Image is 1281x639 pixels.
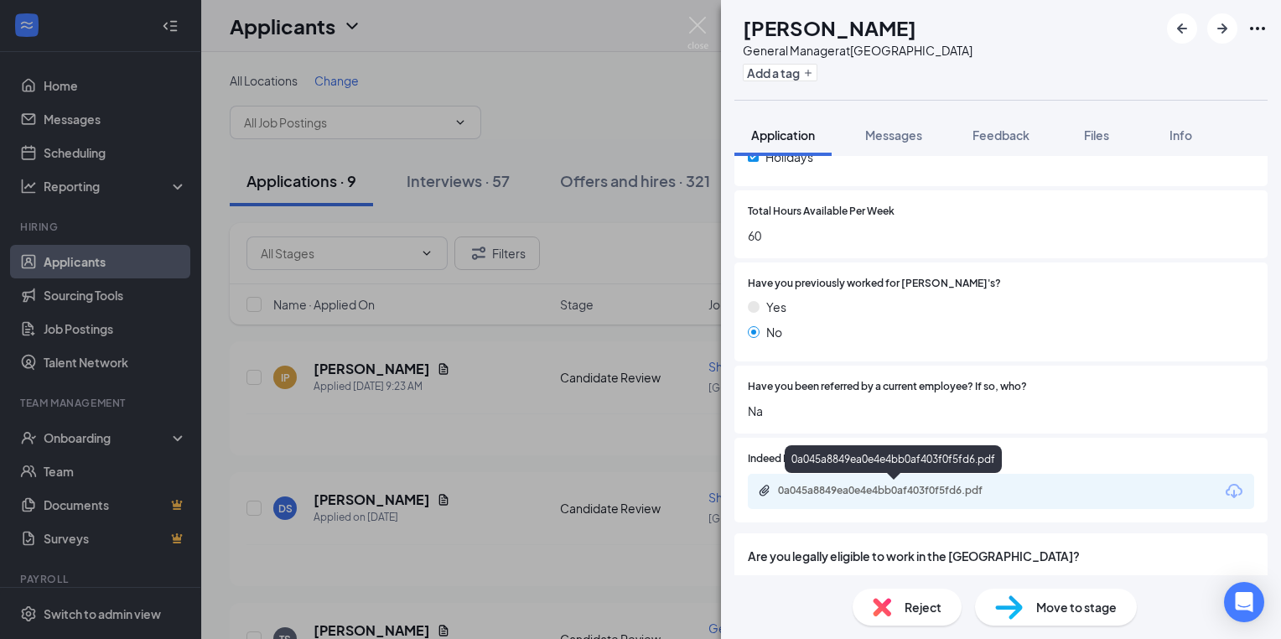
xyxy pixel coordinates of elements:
[1224,582,1264,622] div: Open Intercom Messenger
[1169,127,1192,143] span: Info
[865,127,922,143] span: Messages
[748,226,1254,245] span: 60
[1247,18,1268,39] svg: Ellipses
[785,445,1002,473] div: 0a045a8849ea0e4e4bb0af403f0f5fd6.pdf
[1036,598,1117,616] span: Move to stage
[1084,127,1109,143] span: Files
[748,204,895,220] span: Total Hours Available Per Week
[905,598,941,616] span: Reject
[748,451,822,467] span: Indeed Resume
[743,13,916,42] h1: [PERSON_NAME]
[743,64,817,81] button: PlusAdd a tag
[1224,481,1244,501] svg: Download
[1167,13,1197,44] button: ArrowLeftNew
[748,547,1254,565] span: Are you legally eligible to work in the [GEOGRAPHIC_DATA]?
[1172,18,1192,39] svg: ArrowLeftNew
[765,572,838,590] span: yes (Correct)
[748,379,1027,395] span: Have you been referred by a current employee? If so, who?
[1212,18,1232,39] svg: ArrowRight
[766,298,786,316] span: Yes
[766,323,782,341] span: No
[972,127,1029,143] span: Feedback
[765,148,813,166] span: Holidays
[748,276,1001,292] span: Have you previously worked for [PERSON_NAME]'s?
[778,484,1013,497] div: 0a045a8849ea0e4e4bb0af403f0f5fd6.pdf
[751,127,815,143] span: Application
[748,402,1254,420] span: Na
[758,484,771,497] svg: Paperclip
[758,484,1029,500] a: Paperclip0a045a8849ea0e4e4bb0af403f0f5fd6.pdf
[803,68,813,78] svg: Plus
[1207,13,1237,44] button: ArrowRight
[743,42,972,59] div: General Manager at [GEOGRAPHIC_DATA]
